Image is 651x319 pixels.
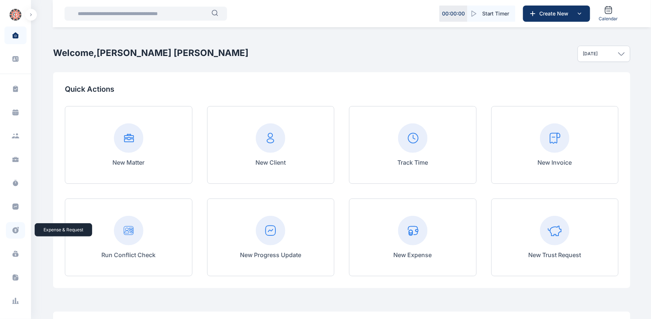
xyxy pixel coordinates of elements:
p: New Expense [394,250,432,259]
a: Calendar [596,3,621,25]
button: Start Timer [467,6,515,22]
p: Run Conflict Check [102,250,156,259]
p: Track Time [397,158,428,167]
button: Create New [523,6,590,22]
span: Calendar [599,16,618,22]
p: 00 : 00 : 00 [442,10,465,17]
p: Quick Actions [65,84,619,94]
span: Start Timer [482,10,509,17]
span: Create New [537,10,575,17]
p: New Matter [113,158,145,167]
p: New Progress Update [240,250,301,259]
p: New Client [255,158,286,167]
p: New Invoice [538,158,572,167]
p: [DATE] [583,51,598,57]
h2: Welcome, [PERSON_NAME] [PERSON_NAME] [53,47,248,59]
p: New Trust Request [529,250,581,259]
